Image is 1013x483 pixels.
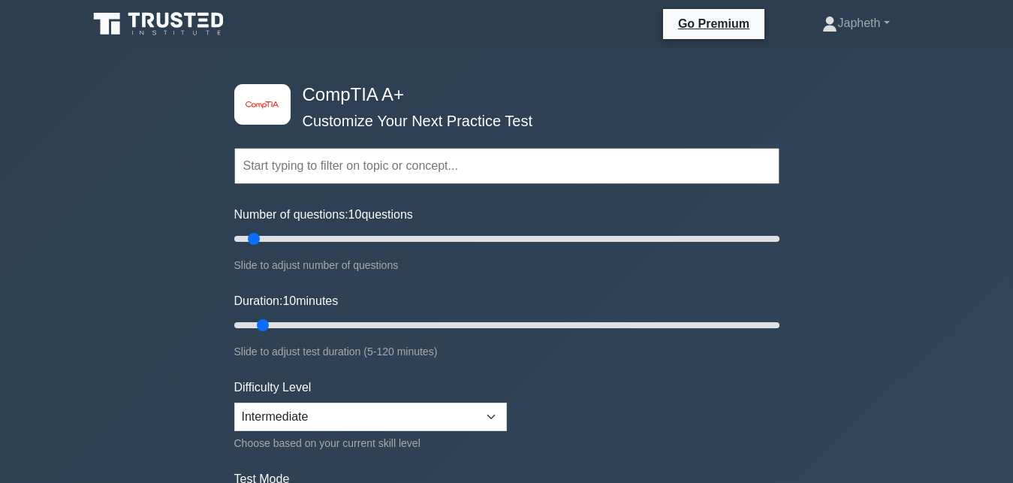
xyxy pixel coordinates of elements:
span: 10 [282,294,296,307]
a: Go Premium [669,14,758,33]
label: Difficulty Level [234,379,312,397]
h4: CompTIA A+ [297,84,706,106]
a: Japheth [786,8,925,38]
div: Slide to adjust number of questions [234,256,779,274]
span: 10 [348,208,362,221]
input: Start typing to filter on topic or concept... [234,148,779,184]
label: Number of questions: questions [234,206,413,224]
div: Choose based on your current skill level [234,434,507,452]
label: Duration: minutes [234,292,339,310]
div: Slide to adjust test duration (5-120 minutes) [234,343,779,361]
